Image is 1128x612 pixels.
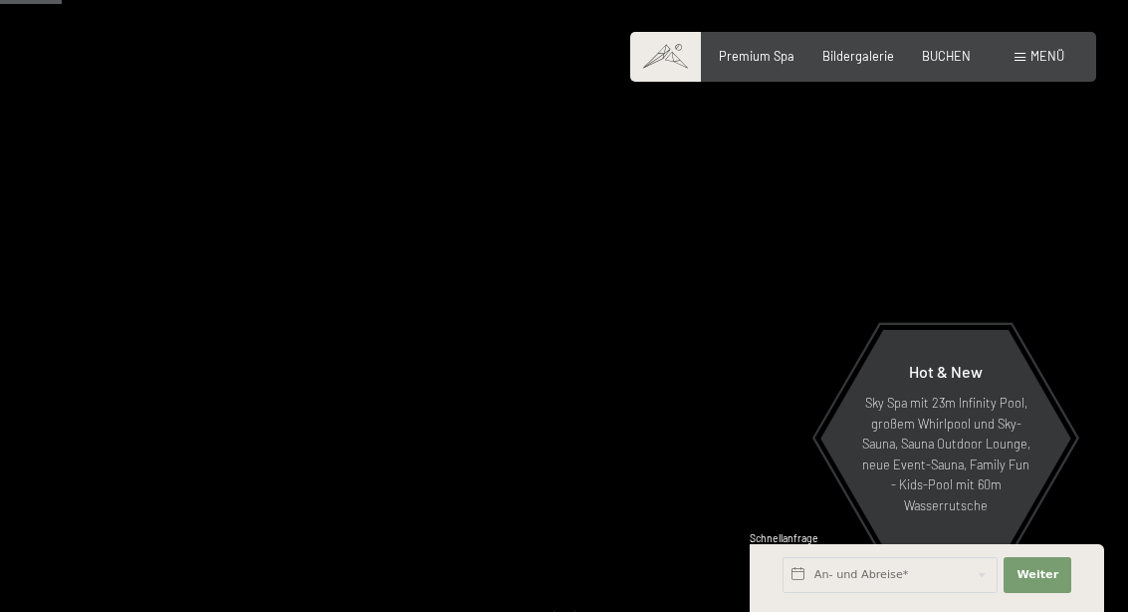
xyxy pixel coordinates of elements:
[1016,567,1058,583] span: Weiter
[859,393,1032,515] p: Sky Spa mit 23m Infinity Pool, großem Whirlpool und Sky-Sauna, Sauna Outdoor Lounge, neue Event-S...
[1004,557,1071,593] button: Weiter
[922,48,971,64] a: BUCHEN
[1030,48,1064,64] span: Menü
[819,329,1072,548] a: Hot & New Sky Spa mit 23m Infinity Pool, großem Whirlpool und Sky-Sauna, Sauna Outdoor Lounge, ne...
[719,48,794,64] a: Premium Spa
[822,48,894,64] a: Bildergalerie
[750,532,818,544] span: Schnellanfrage
[909,362,983,381] span: Hot & New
